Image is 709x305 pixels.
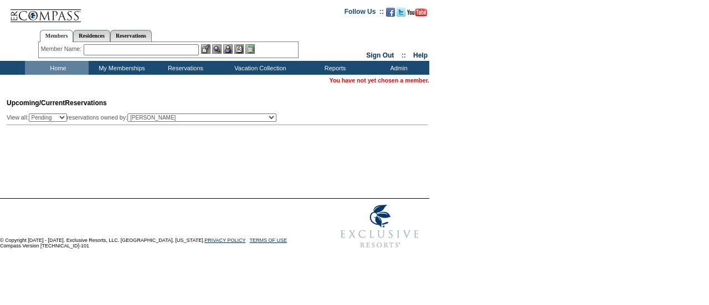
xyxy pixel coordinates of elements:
[216,61,302,75] td: Vacation Collection
[40,30,74,42] a: Members
[345,7,384,20] td: Follow Us ::
[330,77,429,84] span: You have not yet chosen a member.
[223,44,233,54] img: Impersonate
[41,44,84,54] div: Member Name:
[413,51,428,59] a: Help
[25,61,89,75] td: Home
[366,61,429,75] td: Admin
[330,199,429,254] img: Exclusive Resorts
[245,44,255,54] img: b_calculator.gif
[386,11,395,18] a: Become our fan on Facebook
[201,44,210,54] img: b_edit.gif
[250,237,287,243] a: TERMS OF USE
[212,44,222,54] img: View
[302,61,366,75] td: Reports
[110,30,152,42] a: Reservations
[397,11,405,18] a: Follow us on Twitter
[7,113,281,122] div: View all: reservations owned by:
[386,8,395,17] img: Become our fan on Facebook
[73,30,110,42] a: Residences
[152,61,216,75] td: Reservations
[397,8,405,17] img: Follow us on Twitter
[402,51,406,59] span: ::
[7,99,107,107] span: Reservations
[7,99,65,107] span: Upcoming/Current
[234,44,244,54] img: Reservations
[89,61,152,75] td: My Memberships
[407,8,427,17] img: Subscribe to our YouTube Channel
[366,51,394,59] a: Sign Out
[204,237,245,243] a: PRIVACY POLICY
[407,11,427,18] a: Subscribe to our YouTube Channel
